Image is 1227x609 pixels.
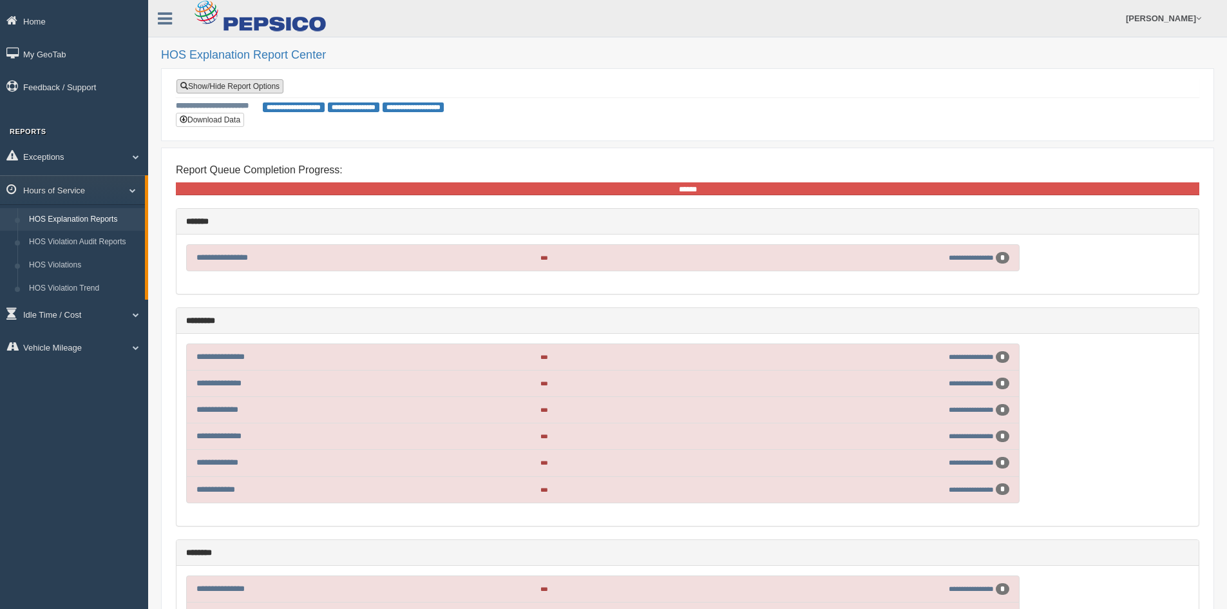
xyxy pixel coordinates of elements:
button: Download Data [176,113,244,127]
h4: Report Queue Completion Progress: [176,164,1199,176]
a: HOS Violation Trend [23,277,145,300]
a: HOS Violation Audit Reports [23,231,145,254]
a: HOS Explanation Reports [23,208,145,231]
a: HOS Violations [23,254,145,277]
a: Show/Hide Report Options [176,79,283,93]
h2: HOS Explanation Report Center [161,49,1214,62]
